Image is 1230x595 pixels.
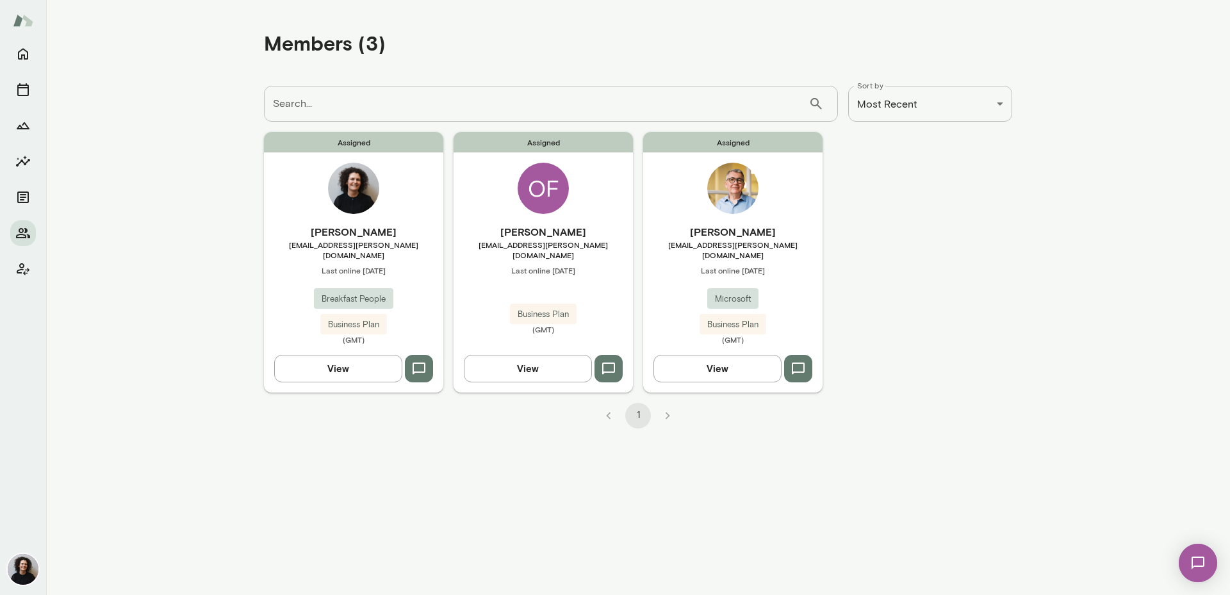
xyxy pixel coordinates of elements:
h6: [PERSON_NAME] [454,224,633,240]
button: View [274,355,402,382]
button: Client app [10,256,36,282]
span: Last online [DATE] [643,265,823,275]
button: Home [10,41,36,67]
span: [EMAIL_ADDRESS][PERSON_NAME][DOMAIN_NAME] [264,240,443,260]
img: Deana Murfitt [8,554,38,585]
div: pagination [264,393,1012,428]
button: Sessions [10,77,36,102]
span: Microsoft [707,293,758,306]
img: Deana Murfitt [328,163,379,214]
div: OF [518,163,569,214]
button: Growth Plan [10,113,36,138]
span: [EMAIL_ADDRESS][PERSON_NAME][DOMAIN_NAME] [643,240,823,260]
span: Last online [DATE] [264,265,443,275]
button: View [653,355,782,382]
span: Business Plan [320,318,387,331]
span: Assigned [643,132,823,152]
span: Last online [DATE] [454,265,633,275]
span: (GMT) [454,324,633,334]
button: page 1 [625,403,651,428]
h4: Members (3) [264,31,386,55]
img: Scott Bowie [707,163,758,214]
nav: pagination navigation [594,403,682,428]
img: Mento [13,8,33,33]
span: [EMAIL_ADDRESS][PERSON_NAME][DOMAIN_NAME] [454,240,633,260]
h6: [PERSON_NAME] [643,224,823,240]
button: View [464,355,592,382]
h6: [PERSON_NAME] [264,224,443,240]
span: Business Plan [510,308,577,321]
button: Insights [10,149,36,174]
button: Documents [10,184,36,210]
span: Business Plan [700,318,766,331]
span: (GMT) [643,334,823,345]
div: Most Recent [848,86,1012,122]
span: Assigned [454,132,633,152]
span: Assigned [264,132,443,152]
label: Sort by [857,80,883,91]
button: Members [10,220,36,246]
span: (GMT) [264,334,443,345]
span: Breakfast People [314,293,393,306]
